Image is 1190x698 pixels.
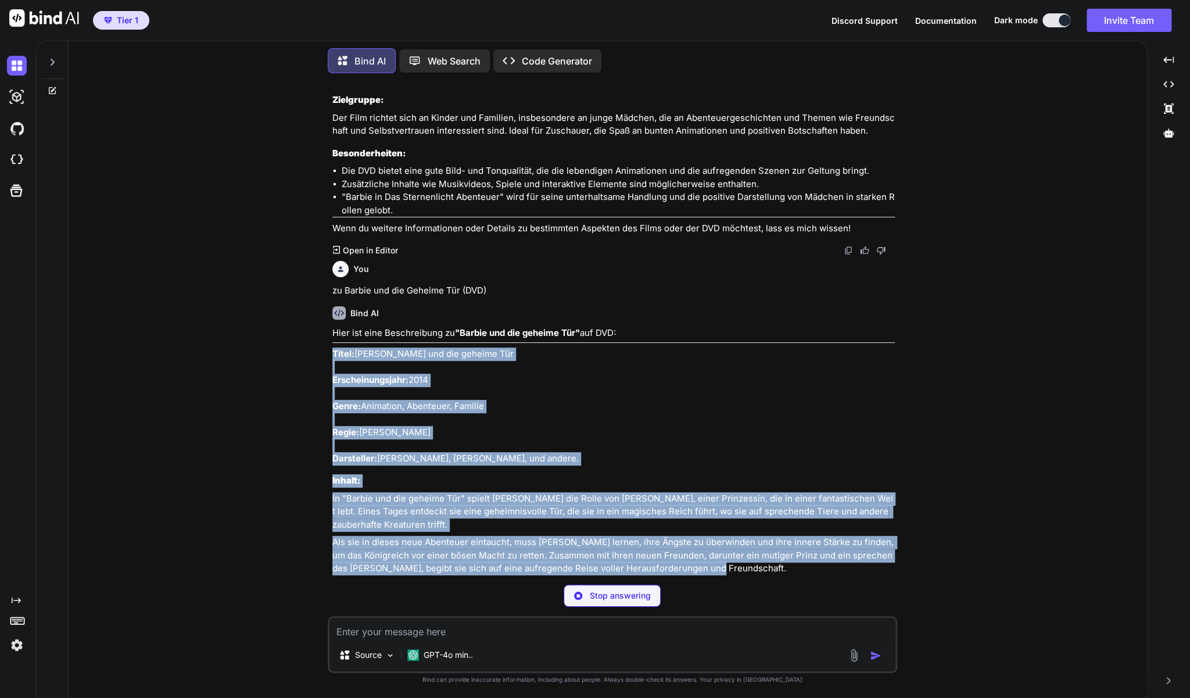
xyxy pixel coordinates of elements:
p: Bind AI [354,54,386,68]
img: like [860,246,869,255]
img: copy [844,246,853,255]
p: Der Film richtet sich an Kinder und Familien, insbesondere an junge Mädchen, die an Abenteuergesc... [332,112,895,138]
button: premiumTier 1 [93,11,149,30]
p: GPT-4o min.. [424,649,473,661]
img: icon [870,650,881,661]
button: Discord Support [831,15,898,27]
li: Die DVD bietet eine gute Bild- und Tonqualität, die die lebendigen Animationen und die aufregende... [342,164,895,178]
span: Discord Support [831,16,898,26]
p: Open in Editor [342,245,397,256]
p: Bind can provide inaccurate information, including about people. Always double-check its answers.... [328,675,897,684]
p: Web Search [428,54,481,68]
img: premium [104,17,112,24]
img: githubDark [7,119,27,138]
p: Code Generator [522,54,592,68]
h6: You [353,263,369,275]
strong: Inhalt: [332,475,361,486]
li: Zusätzliche Inhalte wie Musikvideos, Spiele und interaktive Elemente sind möglicherweise enthalten. [342,178,895,191]
strong: Zielgruppe: [332,94,384,105]
p: zu Barbie und die Geheime Tür (DVD) [332,284,895,298]
img: settings [7,635,27,655]
p: Hier ist eine Beschreibung zu auf DVD: [332,327,895,340]
img: dislike [876,246,886,255]
img: darkAi-studio [7,87,27,107]
p: Wenn du weitere Informationen oder Details zu bestimmten Aspekten des Films oder der DVD möchtest... [332,222,895,235]
p: In "Barbie und die geheime Tür" spielt [PERSON_NAME] die Rolle von [PERSON_NAME], einer Prinzessi... [332,492,895,532]
p: Source [355,649,382,661]
img: cloudideIcon [7,150,27,170]
p: Stop answering [589,590,650,602]
span: Documentation [915,16,977,26]
img: GPT-4o mini [407,649,419,661]
strong: Titel: [332,348,354,359]
strong: Darsteller: [332,453,377,464]
p: [PERSON_NAME] und die geheime Tür 2014 Animation, Abenteuer, Familie [PERSON_NAME] [PERSON_NAME],... [332,348,895,466]
img: darkChat [7,56,27,76]
strong: Regie: [332,427,359,438]
strong: Erscheinungsjahr: [332,374,408,385]
strong: "Barbie und die geheime Tür" [455,327,580,338]
span: Tier 1 [117,15,138,26]
button: Documentation [915,15,977,27]
strong: Besonderheiten: [332,148,406,159]
li: "Barbie in Das Sternenlicht Abenteuer" wird für seine unterhaltsame Handlung und die positive Dar... [342,191,895,217]
strong: Genre: [332,400,361,411]
span: Dark mode [994,15,1038,26]
img: Pick Models [385,650,395,660]
button: Invite Team [1087,9,1171,32]
h6: Bind AI [350,307,379,319]
img: Bind AI [9,9,79,27]
img: attachment [847,649,861,662]
p: Als sie in dieses neue Abenteuer eintaucht, muss [PERSON_NAME] lernen, ihre Ängste zu überwinden ... [332,536,895,575]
